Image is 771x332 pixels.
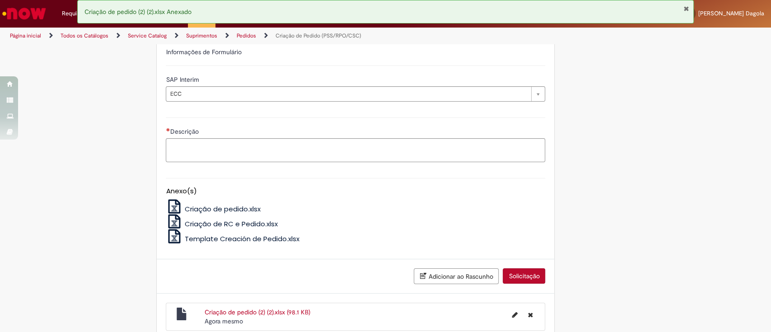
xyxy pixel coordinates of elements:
span: SAP Interim [166,75,201,84]
a: Todos os Catálogos [61,32,108,39]
span: Criação de RC e Pedido.xlsx [185,219,278,229]
span: Template Creación de Pedido.xlsx [185,234,299,243]
span: [PERSON_NAME] Dagola [698,9,764,17]
label: Informações de Formulário [166,48,241,56]
a: Página inicial [10,32,41,39]
span: ECC [170,87,527,101]
a: Template Creación de Pedido.xlsx [166,234,299,243]
span: Criação de pedido.xlsx [185,204,261,214]
textarea: Descrição [166,138,545,163]
button: Adicionar ao Rascunho [414,268,499,284]
a: Criação de pedido (2) (2).xlsx (98.1 KB) [205,308,310,316]
button: Fechar Notificação [683,5,689,12]
span: Descrição [170,127,200,136]
span: Agora mesmo [205,317,243,325]
h5: Anexo(s) [166,187,545,195]
time: 01/10/2025 13:37:41 [205,317,243,325]
button: Excluir Criação de pedido (2) (2).xlsx [522,308,538,322]
ul: Trilhas de página [7,28,507,44]
button: Editar nome de arquivo Criação de pedido (2) (2).xlsx [506,308,523,322]
span: Necessários [166,128,170,131]
a: Criação de pedido.xlsx [166,204,261,214]
button: Solicitação [503,268,545,284]
a: Suprimentos [186,32,217,39]
span: Criação de pedido (2) (2).xlsx Anexado [84,8,192,16]
a: Criação de RC e Pedido.xlsx [166,219,278,229]
img: ServiceNow [1,5,47,23]
span: Requisições [62,9,93,18]
a: Criação de Pedido (PSS/RPO/CSC) [276,32,361,39]
a: Pedidos [237,32,256,39]
a: Service Catalog [128,32,167,39]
